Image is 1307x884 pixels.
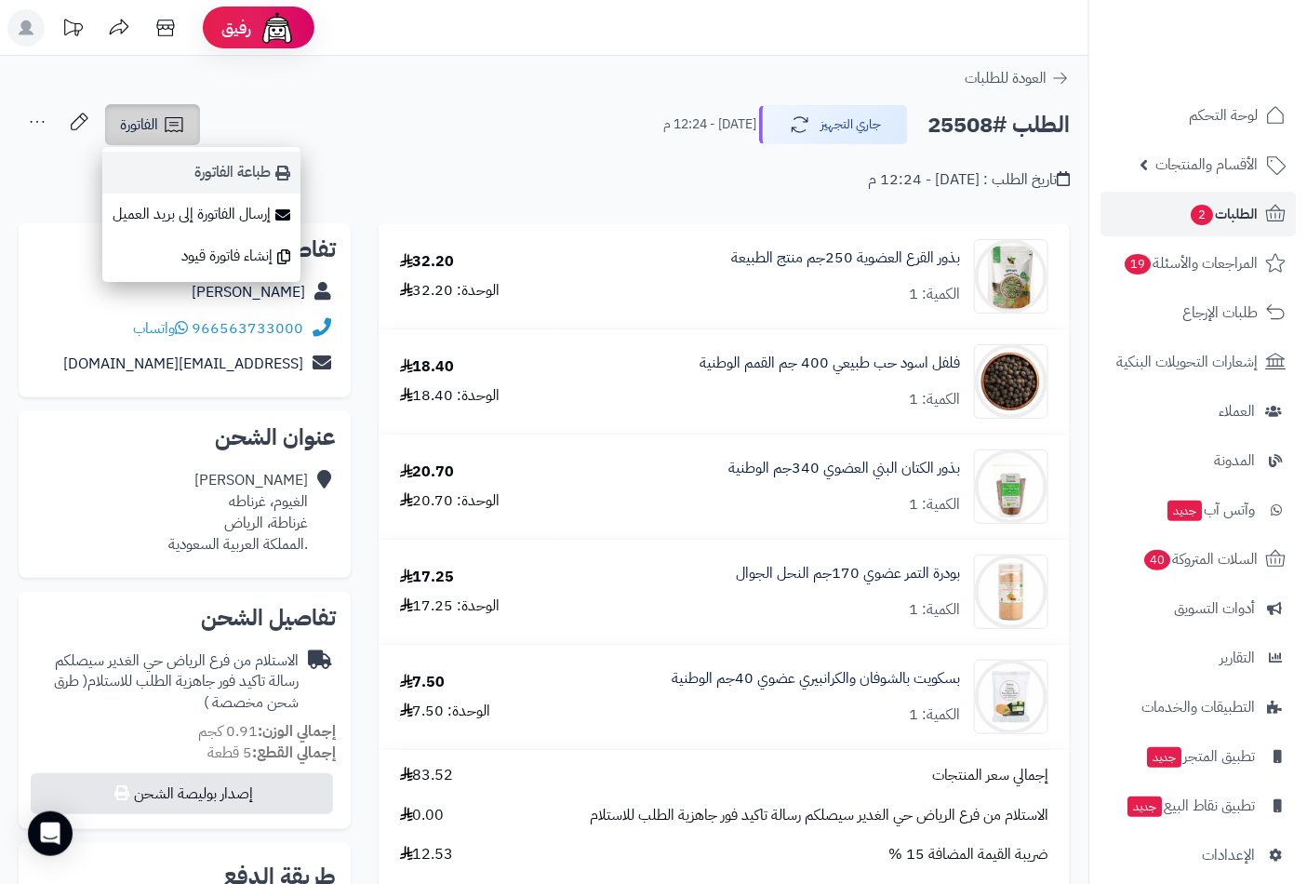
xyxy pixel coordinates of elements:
span: أدوات التسويق [1174,596,1255,622]
span: 83.52 [400,765,454,786]
span: التطبيقات والخدمات [1141,694,1255,720]
div: 7.50 [400,672,446,693]
a: المراجعات والأسئلة19 [1100,241,1296,286]
small: [DATE] - 12:24 م [663,115,756,134]
span: الأقسام والمنتجات [1155,152,1258,178]
span: المدونة [1214,448,1255,474]
div: 18.40 [400,356,455,378]
a: التقارير [1100,636,1296,680]
div: الوحدة: 18.40 [400,385,500,407]
img: 1758011757-5285000203421%20copy-90x90.jpg [975,449,1047,524]
div: 20.70 [400,462,455,483]
div: 17.25 [400,567,455,588]
a: فلفل اسود حب طبيعي 400 جم القمم الوطنية [700,353,960,374]
a: الإعدادات [1100,833,1296,877]
a: إشعارات التحويلات البنكية [1100,340,1296,384]
span: الطلبات [1189,201,1258,227]
div: الوحدة: 7.50 [400,701,491,722]
a: تحديثات المنصة [49,9,96,51]
span: العملاء [1219,398,1255,424]
div: [PERSON_NAME] الغيوم، غرناطه غرناطة، الرياض .المملكة العربية السعودية [168,470,308,555]
small: 0.91 كجم [198,720,336,743]
span: وآتس آب [1166,497,1255,523]
span: الاستلام من فرع الرياض حي الغدير سيصلكم رسالة تاكيد فور جاهزية الطلب للاستلام [590,805,1048,826]
h2: الطلب #25508 [927,106,1070,144]
strong: إجمالي الوزن: [258,720,336,743]
a: واتساب [133,317,188,340]
button: جاري التجهيز [759,105,908,144]
a: المدونة [1100,438,1296,483]
span: إشعارات التحويلات البنكية [1116,349,1258,375]
button: إصدار بوليصة الشحن [31,773,333,814]
img: ai-face.png [259,9,296,47]
span: 12.53 [400,844,454,865]
a: طلبات الإرجاع [1100,290,1296,335]
div: Open Intercom Messenger [28,811,73,856]
div: الكمية: 1 [909,494,960,516]
img: 1752512597-_%D8%A7%D8%B3%D9%88%D8%AF-550x550w-90x90.jpg [975,344,1047,419]
span: ( طرق شحن مخصصة ) [54,670,299,714]
span: الإعدادات [1202,842,1255,868]
a: بسكويت بالشوفان والكرانبيري عضوي 40جم الوطنية [672,668,960,690]
a: بذور القرع العضوية 250جم منتج الطبيعة [731,248,960,269]
span: المراجعات والأسئلة [1123,250,1258,276]
div: 32.20 [400,251,455,273]
img: 1757847543-5285000206019-90x90.jpg [975,660,1047,734]
span: لوحة التحكم [1189,102,1258,128]
span: جديد [1147,747,1181,768]
a: لوحة التحكم [1100,93,1296,138]
a: إنشاء فاتورة قيود [102,235,300,277]
span: 2 [1191,205,1213,225]
small: 5 قطعة [207,742,336,764]
a: أدوات التسويق [1100,586,1296,631]
span: إجمالي سعر المنتجات [932,765,1048,786]
span: الفاتورة [120,114,158,136]
span: ضريبة القيمة المضافة 15 % [888,844,1048,865]
div: الكمية: 1 [909,599,960,621]
a: العودة للطلبات [965,67,1070,89]
div: الوحدة: 20.70 [400,490,500,512]
a: تطبيق المتجرجديد [1100,734,1296,779]
span: 40 [1144,550,1170,570]
a: طباعة الفاتورة [102,152,300,194]
h2: تفاصيل العميل [33,238,336,261]
img: logo-2.png [1180,50,1289,89]
div: الكمية: 1 [909,284,960,305]
a: وآتس آبجديد [1100,488,1296,532]
a: تطبيق نقاط البيعجديد [1100,784,1296,828]
span: رفيق [221,17,251,39]
a: 966563733000 [192,317,303,340]
div: تاريخ الطلب : [DATE] - 12:24 م [868,169,1070,191]
span: العودة للطلبات [965,67,1047,89]
span: تطبيق نقاط البيع [1126,793,1255,819]
span: جديد [1127,797,1162,817]
div: الكمية: 1 [909,389,960,410]
a: [EMAIL_ADDRESS][DOMAIN_NAME] [63,353,303,375]
div: الكمية: 1 [909,704,960,726]
a: السلات المتروكة40 [1100,537,1296,582]
span: السلات المتروكة [1142,546,1258,572]
span: جديد [1167,501,1202,521]
a: العملاء [1100,389,1296,434]
a: إرسال الفاتورة إلى بريد العميل [102,194,300,235]
h2: تفاصيل الشحن [33,607,336,629]
a: بذور الكتان البني العضوي 340جم الوطنية [728,458,960,479]
span: طلبات الإرجاع [1182,300,1258,326]
span: 0.00 [400,805,445,826]
div: الاستلام من فرع الرياض حي الغدير سيصلكم رسالة تاكيد فور جاهزية الطلب للاستلام [33,650,299,715]
a: الطلبات2 [1100,192,1296,236]
span: تطبيق المتجر [1145,743,1255,770]
span: 19 [1125,254,1151,275]
img: 1758104245-6287033292266-90x90.jpg [975,555,1047,629]
strong: إجمالي القطع: [252,742,336,764]
span: التقارير [1220,645,1255,671]
a: التطبيقات والخدمات [1100,685,1296,730]
a: بودرة التمر عضوي 170جم النحل الجوال [736,563,960,584]
h2: عنوان الشحن [33,426,336,449]
div: الوحدة: 32.20 [400,280,500,301]
a: الفاتورة [105,104,200,145]
img: 1695496888-uLeLPtvHucIH3wpyCbIQm0RBwKQnI9eQqU3Xavz1-90x90.jpg [975,239,1047,314]
a: [PERSON_NAME] [192,281,305,303]
div: الوحدة: 17.25 [400,596,500,617]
